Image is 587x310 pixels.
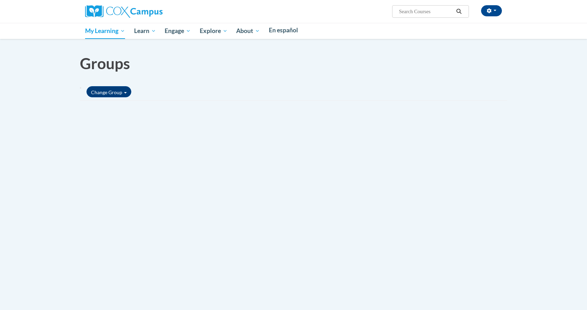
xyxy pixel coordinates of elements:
[85,8,163,14] a: Cox Campus
[134,27,156,35] span: Learn
[264,23,303,38] a: En español
[160,23,195,39] a: Engage
[86,86,131,97] a: Change Group
[85,27,125,35] span: My Learning
[456,9,462,14] i: 
[200,27,228,35] span: Explore
[85,5,163,18] img: Cox Campus
[165,27,191,35] span: Engage
[454,7,464,16] button: Search
[232,23,265,39] a: About
[269,26,298,34] span: En español
[195,23,232,39] a: Explore
[481,5,502,16] button: Account Settings
[398,7,454,16] input: Search Courses
[75,23,512,39] div: Main menu
[81,23,130,39] a: My Learning
[130,23,160,39] a: Learn
[80,54,130,72] span: Groups
[236,27,260,35] span: About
